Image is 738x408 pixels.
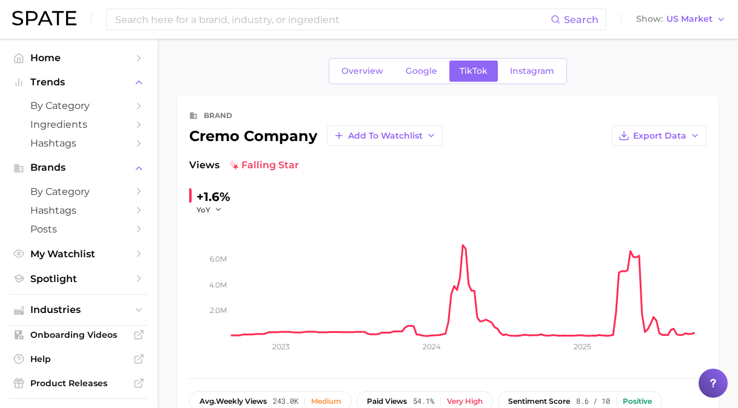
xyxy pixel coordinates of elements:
span: Instagram [510,66,554,76]
a: Overview [331,61,394,82]
span: Trends [30,77,127,88]
span: 243.0k [273,397,298,406]
span: Posts [30,223,127,235]
tspan: 6.0m [210,254,227,263]
span: My Watchlist [30,248,127,260]
a: Instagram [500,61,565,82]
span: Ingredients [30,119,127,130]
span: 8.6 / 10 [576,397,610,406]
a: Spotlight [10,269,148,288]
img: SPATE [12,11,76,25]
a: Google [395,61,448,82]
img: falling star [229,160,239,170]
span: Views [189,158,220,173]
a: Help [10,350,148,368]
div: brand [204,108,232,123]
span: falling star [229,158,299,173]
tspan: 4.0m [209,280,227,289]
span: Hashtags [30,205,127,216]
button: Add to Watchlist [327,125,443,146]
tspan: 2023 [272,342,290,351]
span: Spotlight [30,273,127,285]
a: Ingredients [10,115,148,134]
button: Industries [10,301,148,319]
span: 54.1% [413,397,434,406]
div: cremo company [189,125,443,146]
input: Search here for a brand, industry, or ingredient [114,9,551,30]
a: Hashtags [10,134,148,153]
tspan: 2024 [423,342,441,351]
span: Help [30,354,127,364]
span: Onboarding Videos [30,329,127,340]
span: by Category [30,100,127,111]
span: Google [406,66,437,76]
span: Home [30,52,127,64]
button: YoY [196,205,223,215]
div: Very high [447,397,483,406]
button: Export Data [612,125,706,146]
button: Brands [10,159,148,177]
span: Overview [341,66,383,76]
span: Search [564,14,599,25]
a: Product Releases [10,374,148,392]
button: ShowUS Market [633,12,729,27]
span: by Category [30,186,127,197]
span: US Market [666,16,713,22]
button: Trends [10,73,148,91]
a: My Watchlist [10,245,148,263]
span: Brands [30,162,127,173]
span: weekly views [200,397,267,406]
span: YoY [196,205,210,215]
a: by Category [10,96,148,115]
a: Home [10,48,148,67]
span: TikTok [460,66,488,76]
span: sentiment score [508,397,570,406]
span: Export Data [633,131,686,141]
span: Industries [30,304,127,315]
tspan: 2025 [574,342,591,351]
a: Onboarding Videos [10,326,148,344]
div: Positive [623,397,652,406]
span: Hashtags [30,137,127,149]
abbr: average [200,396,216,406]
a: Posts [10,220,148,239]
a: TikTok [449,61,498,82]
span: Show [636,16,663,22]
a: by Category [10,182,148,201]
span: paid views [367,397,407,406]
div: Medium [311,397,341,406]
tspan: 2.0m [210,306,227,315]
div: +1.6% [196,187,230,206]
span: Product Releases [30,378,127,389]
span: Add to Watchlist [348,131,423,141]
a: Hashtags [10,201,148,220]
